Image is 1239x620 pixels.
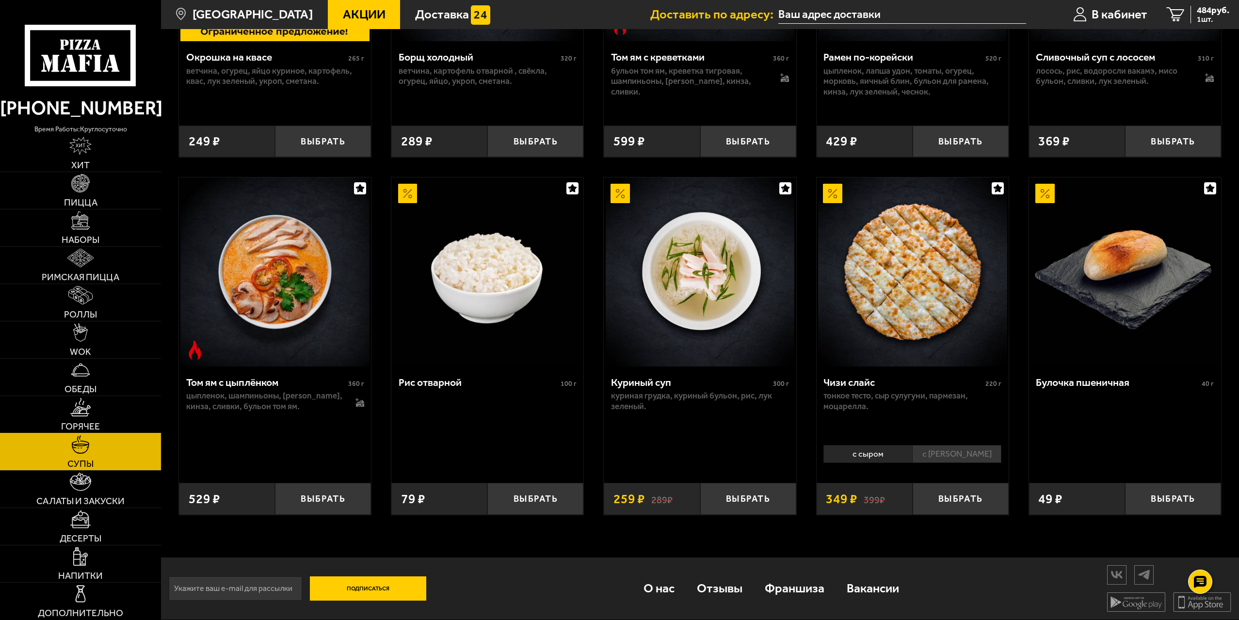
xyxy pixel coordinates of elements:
button: Выбрать [700,126,796,157]
img: Острое блюдо [185,340,205,360]
img: Булочка пшеничная [1030,177,1220,366]
span: 220 г [985,380,1001,388]
a: АкционныйЧизи слайс [817,177,1009,366]
span: В кабинет [1092,8,1147,21]
span: Роллы [64,310,97,319]
span: Акции [343,8,386,21]
span: Горячее [61,422,100,431]
a: АкционныйБулочка пшеничная [1029,177,1221,366]
span: 249 ₽ [189,135,220,148]
li: с сыром [823,445,912,463]
input: Укажите ваш e-mail для рассылки [169,576,302,601]
div: Том ям с креветками [611,51,771,64]
span: 529 ₽ [189,493,220,506]
span: Доставка [415,8,469,21]
span: Супы [67,459,94,468]
button: Выбрать [275,483,371,514]
span: 599 ₽ [613,135,645,148]
button: Выбрать [487,483,583,514]
button: Выбрать [275,126,371,157]
p: куриная грудка, куриный бульон, рис, лук зеленый. [611,391,789,412]
span: Римская пицца [42,272,119,282]
span: 360 г [773,54,789,63]
button: Подписаться [310,576,426,601]
span: 79 ₽ [401,493,425,506]
a: Отзывы [686,567,754,609]
span: WOK [70,347,91,356]
input: Ваш адрес доставки [778,6,1026,24]
span: 429 ₽ [826,135,857,148]
div: Борщ холодный [399,51,558,64]
p: тонкое тесто, сыр сулугуни, пармезан, моцарелла. [823,391,1001,412]
s: 289 ₽ [651,493,673,506]
div: Куриный суп [611,376,771,389]
li: с [PERSON_NAME] [912,445,1001,463]
a: Острое блюдоТом ям с цыплёнком [179,177,371,366]
span: 40 г [1202,380,1214,388]
img: Рис отварной [393,177,582,366]
button: Выбрать [700,483,796,514]
p: ветчина, картофель отварной , свёкла, огурец, яйцо, укроп, сметана. [399,66,577,87]
img: tg [1135,566,1153,583]
img: Акционный [823,184,842,203]
button: Выбрать [1125,483,1221,514]
span: 360 г [348,380,364,388]
div: Булочка пшеничная [1036,376,1199,389]
img: Куриный суп [606,177,795,366]
p: цыпленок, шампиньоны, [PERSON_NAME], кинза, сливки, бульон том ям. [186,391,342,412]
img: Акционный [1035,184,1055,203]
a: Вакансии [836,567,910,609]
span: [GEOGRAPHIC_DATA] [193,8,313,21]
span: Пицца [64,198,97,207]
span: 349 ₽ [826,493,857,506]
p: лосось, рис, водоросли вакамэ, мисо бульон, сливки, лук зеленый. [1036,66,1192,87]
span: Доставить по адресу: [650,8,778,21]
a: АкционныйРис отварной [391,177,583,366]
span: 300 г [773,380,789,388]
p: бульон том ям, креветка тигровая, шампиньоны, [PERSON_NAME], кинза, сливки. [611,66,767,97]
span: 320 г [561,54,577,63]
button: Выбрать [487,126,583,157]
span: 310 г [1198,54,1214,63]
img: Чизи слайс [818,177,1007,366]
button: Выбрать [1125,126,1221,157]
span: 289 ₽ [401,135,433,148]
button: Выбрать [913,126,1009,157]
span: 520 г [985,54,1001,63]
img: Том ям с цыплёнком [180,177,370,366]
img: 15daf4d41897b9f0e9f617042186c801.svg [471,5,490,25]
div: 0 [817,441,1009,473]
span: 265 г [348,54,364,63]
span: 100 г [561,380,577,388]
a: Франшиза [754,567,836,609]
span: 369 ₽ [1038,135,1070,148]
div: Окрошка на квасе [186,51,346,64]
a: АкционныйКуриный суп [604,177,796,366]
div: Рис отварной [399,376,558,389]
div: Том ям с цыплёнком [186,376,346,389]
img: Акционный [611,184,630,203]
s: 399 ₽ [864,493,885,506]
div: Чизи слайс [823,376,983,389]
p: цыпленок, лапша удон, томаты, огурец, морковь, яичный блин, бульон для рамена, кинза, лук зеленый... [823,66,1001,97]
span: Обеды [64,384,97,394]
span: Дополнительно [38,608,123,618]
p: ветчина, огурец, яйцо куриное, картофель, квас, лук зеленый, укроп, сметана. [186,66,364,87]
span: Напитки [58,571,103,580]
span: Хит [71,160,90,170]
span: Десерты [60,534,101,543]
span: Наборы [62,235,99,244]
div: Сливочный суп с лососем [1036,51,1195,64]
div: Рамен по-корейски [823,51,983,64]
span: 259 ₽ [613,493,645,506]
img: Акционный [398,184,418,203]
button: Выбрать [913,483,1009,514]
span: 49 ₽ [1038,493,1062,506]
span: Салаты и закуски [36,496,125,506]
img: vk [1108,566,1126,583]
span: 484 руб. [1197,6,1229,15]
a: О нас [632,567,686,609]
span: 1 шт. [1197,16,1229,23]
